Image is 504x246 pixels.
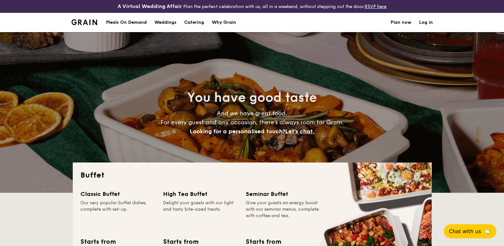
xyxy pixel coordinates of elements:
[212,13,236,32] div: Why Grain
[190,128,285,135] span: Looking for a personalised touch?
[71,19,97,25] a: Logotype
[161,110,344,135] span: And we have great food. For every guest and any occasion, there’s always room for Grain.
[80,200,155,232] div: Our very popular buffet dishes, complete with set-up.
[71,19,97,25] img: Grain
[118,3,182,10] h4: A Virtual Wedding Affair
[365,4,386,9] a: RSVP here
[106,13,147,32] div: Meals On Demand
[84,3,420,10] div: Plan the perfect celebration with us, all in a weekend, without stepping out the door.
[163,200,238,232] div: Delight your guests with our light and tasty bite-sized treats.
[102,13,151,32] a: Meals On Demand
[154,13,177,32] div: Weddings
[449,228,481,234] span: Chat with us
[80,189,155,198] div: Classic Buffet
[483,228,491,235] span: 🦙
[246,200,321,232] div: Give your guests an energy boost with our seminar menus, complete with coffee and tea.
[151,13,180,32] a: Weddings
[163,189,238,198] div: High Tea Buffet
[184,13,204,32] h1: Catering
[180,13,208,32] a: Catering
[246,189,321,198] div: Seminar Buffet
[80,170,424,180] h2: Buffet
[187,90,317,105] span: You have good taste
[419,13,433,32] a: Log in
[285,128,314,135] span: Let's chat.
[391,13,411,32] a: Plan now
[444,224,496,238] button: Chat with us🦙
[208,13,240,32] a: Why Grain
